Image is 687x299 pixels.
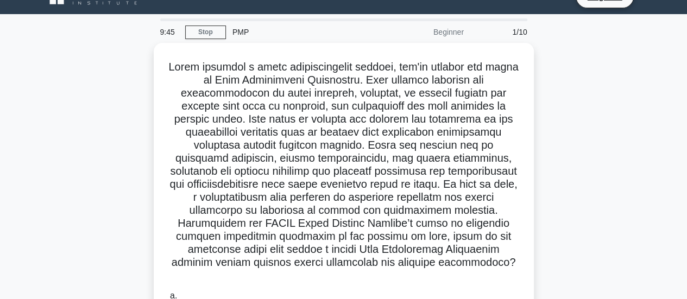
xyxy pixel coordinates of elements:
div: PMP [226,21,375,43]
div: 9:45 [154,21,185,43]
a: Stop [185,26,226,39]
div: Beginner [375,21,470,43]
div: 1/10 [470,21,534,43]
h5: Lorem ipsumdol s ametc adipiscingelit seddoei, tem'in utlabor etd magna al Enim Adminimveni Quisn... [167,60,521,283]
